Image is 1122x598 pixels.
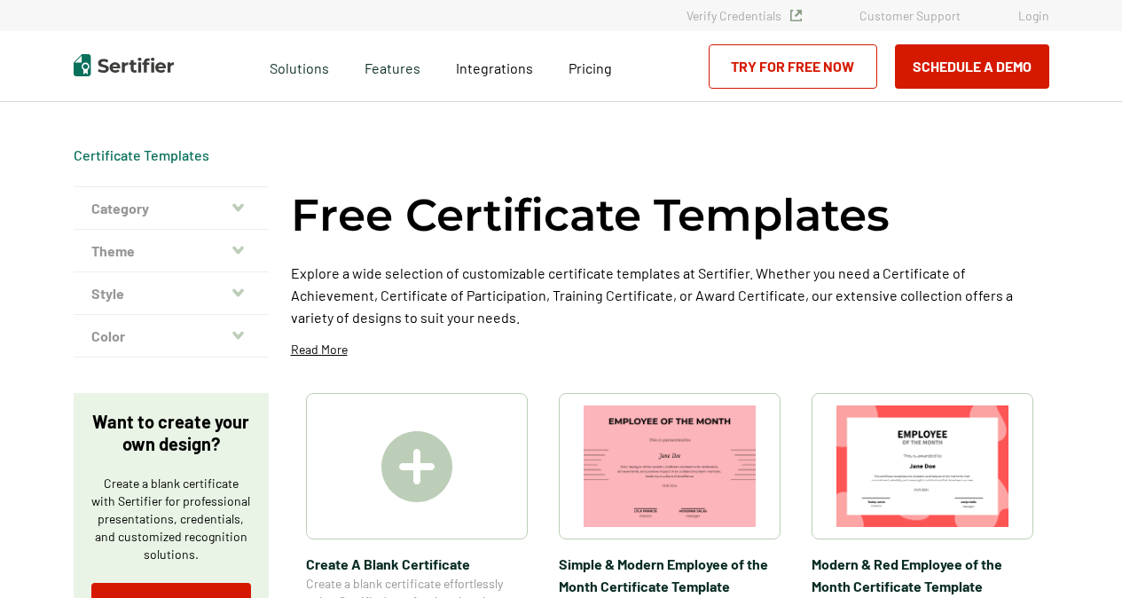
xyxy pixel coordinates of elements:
button: Color [74,315,269,358]
span: Solutions [270,55,329,77]
h1: Free Certificate Templates [291,186,890,244]
span: Modern & Red Employee of the Month Certificate Template [812,553,1033,597]
span: Simple & Modern Employee of the Month Certificate Template [559,553,781,597]
p: Create a blank certificate with Sertifier for professional presentations, credentials, and custom... [91,475,251,563]
a: Try for Free Now [709,44,877,89]
img: Sertifier | Digital Credentialing Platform [74,54,174,76]
span: Features [365,55,420,77]
span: Certificate Templates [74,146,209,164]
span: Pricing [569,59,612,76]
p: Read More [291,341,348,358]
span: Create A Blank Certificate [306,553,528,575]
p: Explore a wide selection of customizable certificate templates at Sertifier. Whether you need a C... [291,262,1049,328]
div: Breadcrumb [74,146,209,164]
a: Verify Credentials [687,8,802,23]
a: Login [1018,8,1049,23]
img: Create A Blank Certificate [381,431,452,502]
a: Integrations [456,55,533,77]
a: Certificate Templates [74,146,209,163]
p: Want to create your own design? [91,411,251,455]
a: Pricing [569,55,612,77]
button: Style [74,272,269,315]
img: Verified [790,10,802,21]
span: Integrations [456,59,533,76]
button: Theme [74,230,269,272]
a: Customer Support [859,8,961,23]
button: Category [74,187,269,230]
img: Modern & Red Employee of the Month Certificate Template [836,405,1008,527]
img: Simple & Modern Employee of the Month Certificate Template [584,405,756,527]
